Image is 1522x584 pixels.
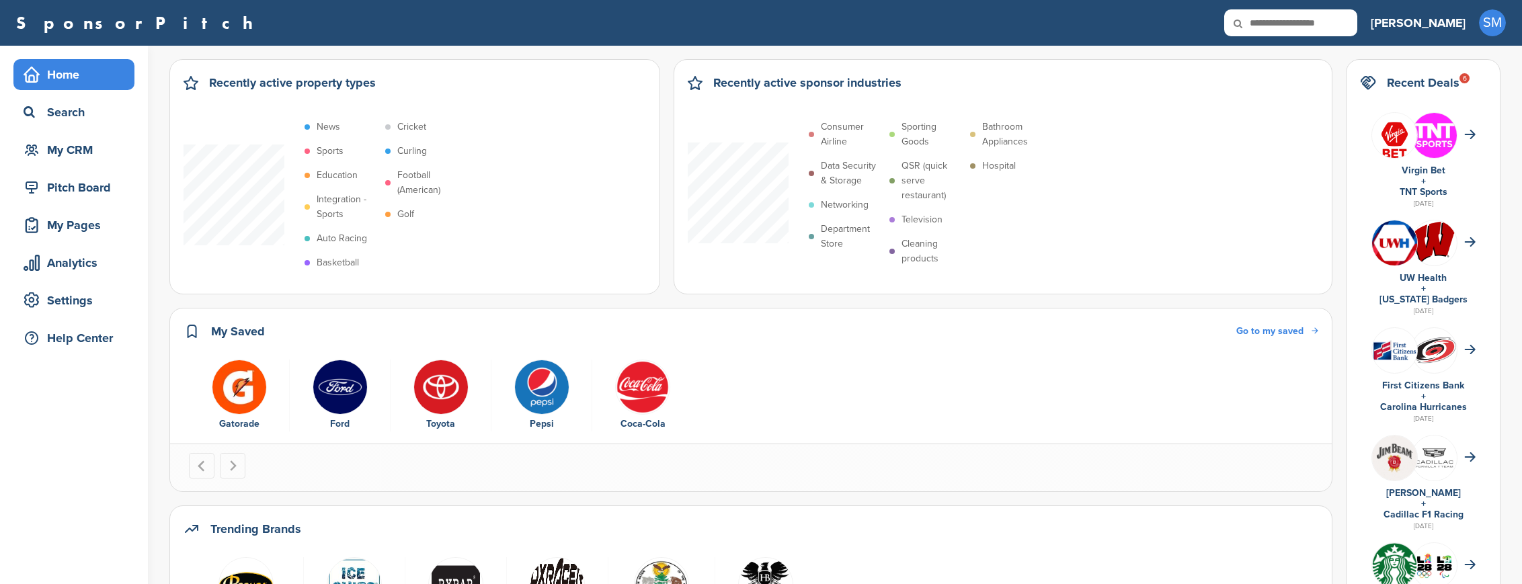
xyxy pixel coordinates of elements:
[1421,283,1426,294] a: +
[189,360,290,432] div: 1 of 5
[982,159,1016,173] p: Hospital
[498,417,585,431] div: Pepsi
[212,360,267,415] img: Uaqc9ec6 400x400
[902,120,963,149] p: Sporting Goods
[20,100,134,124] div: Search
[13,134,134,165] a: My CRM
[397,207,414,222] p: Golf
[1379,294,1468,305] a: [US_STATE] Badgers
[20,62,134,87] div: Home
[397,120,426,134] p: Cricket
[317,168,358,183] p: Education
[1360,198,1486,210] div: [DATE]
[196,417,282,431] div: Gatorade
[13,172,134,203] a: Pitch Board
[196,360,282,432] a: Uaqc9ec6 400x400 Gatorade
[1386,487,1461,499] a: [PERSON_NAME]
[713,73,902,92] h2: Recently active sponsor industries
[1372,435,1417,481] img: Jyyddrmw 400x400
[413,360,469,415] img: Toyota logo
[20,213,134,237] div: My Pages
[397,360,484,432] a: Toyota logo Toyota
[1400,186,1447,198] a: TNT Sports
[220,453,245,478] button: Next slide
[317,255,359,270] p: Basketball
[1371,13,1466,32] h3: [PERSON_NAME]
[902,212,943,227] p: Television
[290,360,391,432] div: 2 of 5
[1421,498,1426,509] a: +
[615,360,670,415] img: 451ddf96e958c635948cd88c29892565
[313,360,368,415] img: Dt5zjbl6 400x400
[1360,520,1486,532] div: [DATE]
[1371,8,1466,38] a: [PERSON_NAME]
[1236,324,1318,339] a: Go to my saved
[1384,509,1464,520] a: Cadillac F1 Racing
[317,120,340,134] p: News
[13,285,134,316] a: Settings
[599,360,686,432] a: 451ddf96e958c635948cd88c29892565 Coca-Cola
[514,360,569,415] img: Pepsi logo
[209,73,376,92] h2: Recently active property types
[13,247,134,278] a: Analytics
[296,360,383,432] a: Dt5zjbl6 400x400 Ford
[498,360,585,432] a: Pepsi logo Pepsi
[902,237,963,266] p: Cleaning products
[1380,401,1467,413] a: Carolina Hurricanes
[902,159,963,203] p: QSR (quick serve restaurant)
[210,519,301,538] h2: Trending Brands
[20,288,134,312] div: Settings
[599,417,686,431] div: Coca-Cola
[1236,325,1304,337] span: Go to my saved
[1412,435,1457,481] img: Fcgoatp8 400x400
[20,138,134,162] div: My CRM
[821,222,883,251] p: Department Store
[13,97,134,128] a: Search
[397,144,427,159] p: Curling
[1400,272,1447,284] a: UW Health
[1421,175,1426,187] a: +
[13,323,134,353] a: Help Center
[296,417,383,431] div: Ford
[211,322,265,341] h2: My Saved
[1372,335,1417,366] img: Open uri20141112 50798 148hg1y
[397,168,459,198] p: Football (American)
[1387,73,1459,92] h2: Recent Deals
[821,159,883,188] p: Data Security & Storage
[20,251,134,275] div: Analytics
[821,198,869,212] p: Networking
[317,231,367,246] p: Auto Racing
[1360,413,1486,425] div: [DATE]
[189,453,214,478] button: Go to last slide
[592,360,693,432] div: 5 of 5
[821,120,883,149] p: Consumer Airline
[491,360,592,432] div: 4 of 5
[1412,336,1457,364] img: Open uri20141112 64162 1shn62e?1415805732
[20,326,134,350] div: Help Center
[1421,390,1426,402] a: +
[1402,165,1445,176] a: Virgin Bet
[1412,221,1457,264] img: Open uri20141112 64162 w7v9zj?1415805765
[13,210,134,241] a: My Pages
[1360,305,1486,317] div: [DATE]
[1372,113,1417,167] img: Images (26)
[317,144,344,159] p: Sports
[391,360,491,432] div: 3 of 5
[1459,73,1470,83] div: 6
[1372,220,1417,265] img: 82plgaic 400x400
[317,192,378,222] p: Integration - Sports
[1412,113,1457,158] img: Qiv8dqs7 400x400
[397,417,484,431] div: Toyota
[1479,9,1506,36] span: SM
[982,120,1044,149] p: Bathroom Appliances
[20,175,134,200] div: Pitch Board
[1382,380,1464,391] a: First Citizens Bank
[16,14,262,32] a: SponsorPitch
[13,59,134,90] a: Home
